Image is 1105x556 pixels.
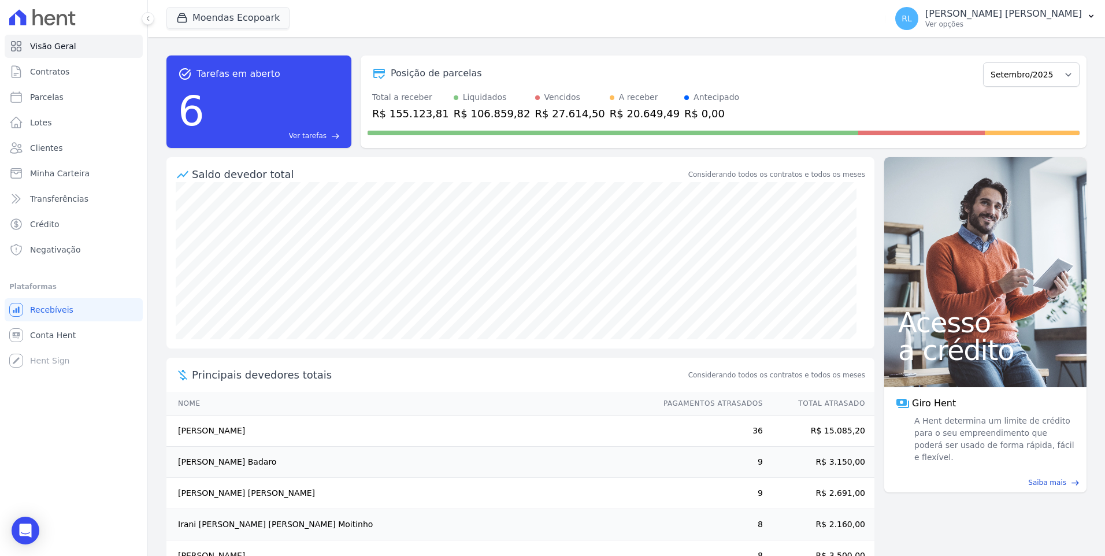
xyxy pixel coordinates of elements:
a: Transferências [5,187,143,210]
td: 8 [652,509,763,540]
a: Clientes [5,136,143,160]
a: Crédito [5,213,143,236]
a: Negativação [5,238,143,261]
div: Vencidos [544,91,580,103]
td: [PERSON_NAME] [PERSON_NAME] [166,478,652,509]
span: Tarefas em aberto [196,67,280,81]
div: Open Intercom Messenger [12,517,39,544]
p: Ver opções [925,20,1082,29]
div: Saldo devedor total [192,166,686,182]
a: Lotes [5,111,143,134]
td: R$ 3.150,00 [763,447,874,478]
td: 9 [652,447,763,478]
a: Contratos [5,60,143,83]
span: Acesso [898,309,1073,336]
a: Ver tarefas east [209,131,340,141]
span: RL [902,14,912,23]
span: Saiba mais [1028,477,1066,488]
span: Visão Geral [30,40,76,52]
div: R$ 106.859,82 [454,106,531,121]
th: Nome [166,392,652,416]
a: Recebíveis [5,298,143,321]
div: Considerando todos os contratos e todos os meses [688,169,865,180]
td: [PERSON_NAME] [166,416,652,447]
span: A Hent determina um limite de crédito para o seu empreendimento que poderá ser usado de forma ráp... [912,415,1075,464]
td: 36 [652,416,763,447]
span: Principais devedores totais [192,367,686,383]
th: Total Atrasado [763,392,874,416]
div: Antecipado [694,91,739,103]
button: RL [PERSON_NAME] [PERSON_NAME] Ver opções [886,2,1105,35]
td: R$ 15.085,20 [763,416,874,447]
button: Moendas Ecopoark [166,7,290,29]
span: Negativação [30,244,81,255]
span: Considerando todos os contratos e todos os meses [688,370,865,380]
td: Irani [PERSON_NAME] [PERSON_NAME] Moitinho [166,509,652,540]
div: R$ 155.123,81 [372,106,449,121]
span: a crédito [898,336,1073,364]
div: 6 [178,81,205,141]
div: Posição de parcelas [391,66,482,80]
a: Conta Hent [5,324,143,347]
a: Parcelas [5,86,143,109]
span: east [1071,479,1080,487]
div: Plataformas [9,280,138,294]
span: Minha Carteira [30,168,90,179]
div: Total a receber [372,91,449,103]
span: Transferências [30,193,88,205]
th: Pagamentos Atrasados [652,392,763,416]
a: Saiba mais east [891,477,1080,488]
span: task_alt [178,67,192,81]
div: R$ 27.614,50 [535,106,605,121]
a: Visão Geral [5,35,143,58]
td: R$ 2.691,00 [763,478,874,509]
span: Crédito [30,218,60,230]
span: Giro Hent [912,396,956,410]
div: Liquidados [463,91,507,103]
p: [PERSON_NAME] [PERSON_NAME] [925,8,1082,20]
a: Minha Carteira [5,162,143,185]
span: Clientes [30,142,62,154]
td: 9 [652,478,763,509]
span: Parcelas [30,91,64,103]
td: R$ 2.160,00 [763,509,874,540]
div: R$ 0,00 [684,106,739,121]
div: R$ 20.649,49 [610,106,680,121]
span: Recebíveis [30,304,73,316]
span: Conta Hent [30,329,76,341]
span: Lotes [30,117,52,128]
div: A receber [619,91,658,103]
span: Contratos [30,66,69,77]
span: east [331,132,340,140]
span: Ver tarefas [289,131,327,141]
td: [PERSON_NAME] Badaro [166,447,652,478]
